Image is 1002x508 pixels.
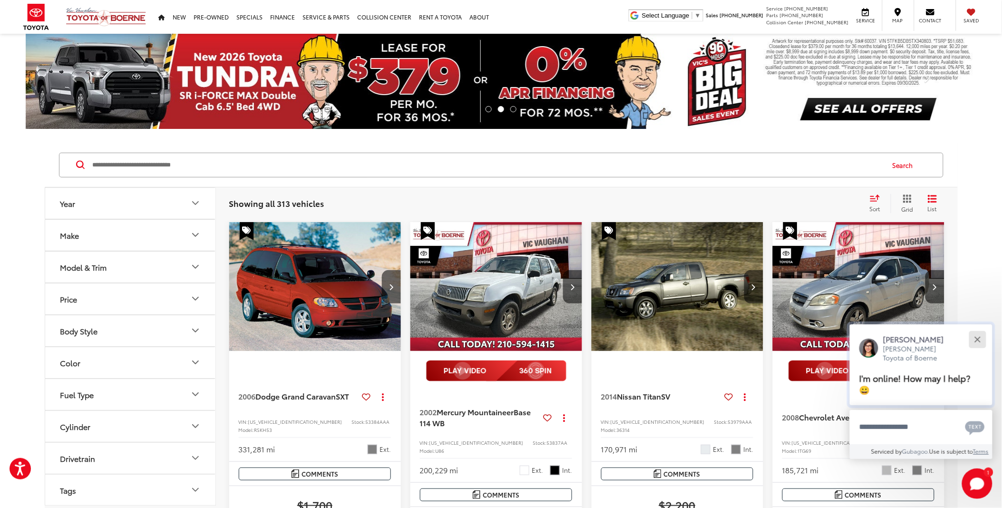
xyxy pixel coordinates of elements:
button: CylinderCylinder [45,411,216,442]
a: 2008Chevrolet AveoLT [782,412,902,422]
button: Actions [374,388,391,405]
div: 200,229 mi [420,465,458,476]
button: Close [967,329,988,350]
span: Model: [782,447,798,454]
span: Model: [239,426,254,433]
div: 185,721 mi [782,465,819,476]
div: Fuel Type [60,390,94,399]
span: 2014 [601,391,617,401]
span: [US_VEHICLE_IDENTIFICATION_NUMBER] [429,439,524,446]
span: Ext. [894,466,905,475]
span: Base 114 WB [420,406,531,428]
img: full motion video [788,361,929,381]
span: [US_VEHICLE_IDENTIFICATION_NUMBER] [248,418,342,425]
span: Special [240,222,254,240]
span: Model: [601,426,617,433]
span: Ext. [532,466,543,475]
a: 2002Mercury MountaineerBase 114 WB [420,407,540,428]
img: Comments [654,469,662,478]
span: Dodge Grand Caravan [256,391,336,401]
span: Service [767,5,783,12]
span: Int. [562,466,572,475]
span: Grid [902,205,914,213]
span: Ext. [713,445,724,454]
button: Next image [382,270,401,303]
button: Chat with SMS [963,416,988,438]
span: Special [602,222,616,240]
span: Chevrolet Aveo [799,411,855,422]
span: [PHONE_NUMBER] [720,11,764,19]
div: Cylinder [190,420,201,432]
span: 2006 [239,391,256,401]
div: Make [60,231,79,240]
img: Vic Vaughan Toyota of Boerne [66,7,146,27]
button: Comments [420,488,573,501]
span: Stock: [533,439,547,446]
div: Price [190,293,201,304]
img: Comments [473,490,480,498]
div: Drivetrain [190,452,201,464]
span: SV [662,391,671,401]
div: Price [60,294,78,303]
button: Fuel TypeFuel Type [45,379,216,410]
span: Showing all 313 vehicles [229,197,324,209]
img: 2002 Mercury Mountaineer Base 114 WB [410,222,583,352]
div: Model & Trim [190,261,201,273]
svg: Start Chat [962,469,992,499]
span: Comments [302,469,338,479]
span: U86 [436,447,445,454]
div: Cylinder [60,422,91,431]
a: Select Language​ [642,12,701,19]
span: Collision Center [767,19,804,26]
span: dropdown dots [744,393,746,401]
button: Model & TrimModel & Trim [45,252,216,283]
button: MakeMake [45,220,216,251]
button: Actions [737,388,753,405]
a: 2006Dodge Grand CaravanSXT [239,391,359,401]
button: Comments [601,468,754,480]
span: Special [783,222,798,240]
img: 2006 Dodge Grand Caravan SXT [229,222,402,352]
div: 170,971 mi [601,444,638,455]
div: Close[PERSON_NAME][PERSON_NAME] Toyota of BoerneI'm online! How may I help? 😀Type your messageCha... [850,324,992,459]
span: I'm online! How may I help? 😀 [859,371,971,396]
span: Int. [924,466,934,475]
div: Year [190,197,201,209]
span: VIN: [420,439,429,446]
span: VIN: [782,439,792,446]
span: Special [421,222,435,240]
span: [US_VEHICLE_IDENTIFICATION_NUMBER] [792,439,886,446]
div: 2014 Nissan Titan SV 0 [591,222,764,352]
span: 53384AAA [366,418,390,425]
button: PricePrice [45,283,216,314]
div: Color [60,358,81,367]
button: Select sort value [865,194,891,213]
p: [PERSON_NAME] Toyota of Boerne [883,344,953,363]
input: Search by Make, Model, or Keyword [92,154,884,176]
img: Comments [835,490,843,498]
button: Next image [563,270,582,303]
span: Parts [767,11,778,19]
span: Select Language [642,12,690,19]
span: RSKH53 [254,426,272,433]
div: Tags [60,486,77,495]
div: Make [190,229,201,241]
button: ColorColor [45,347,216,378]
div: 2006 Dodge Grand Caravan SXT 0 [229,222,402,352]
span: [PHONE_NUMBER] [780,11,824,19]
span: Comments [845,490,882,499]
p: [PERSON_NAME] [883,334,953,344]
button: Grid View [891,194,921,213]
span: 2008 [782,411,799,422]
span: Stock: [352,418,366,425]
span: Sort [870,205,880,213]
span: List [928,205,937,213]
span: Saved [961,17,982,24]
div: Body Style [190,325,201,336]
span: dropdown dots [382,393,384,401]
span: [PHONE_NUMBER] [805,19,849,26]
span: Brilliant Black Crystal Pearlcoat [368,445,377,454]
a: 2014Nissan TitanSV [601,391,721,401]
